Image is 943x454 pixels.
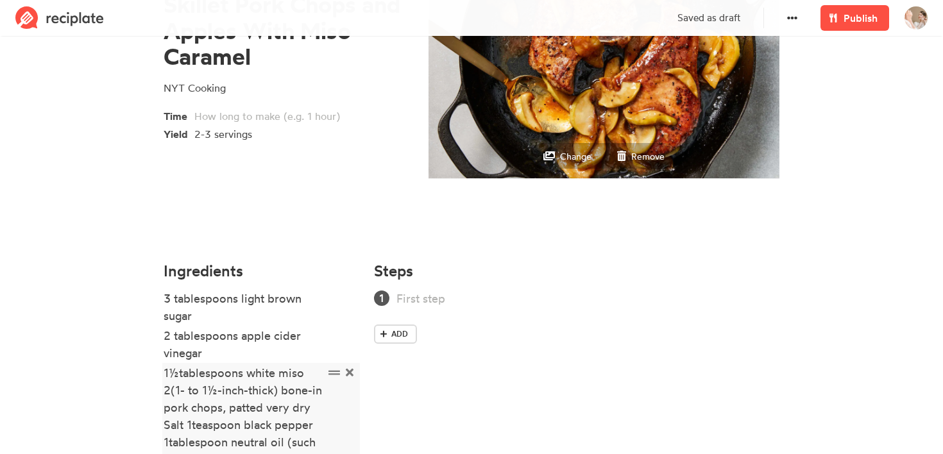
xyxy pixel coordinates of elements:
img: User's avatar [905,6,928,29]
h4: Steps [374,262,413,280]
span: Time [164,106,194,124]
span: Delete item [343,364,357,382]
div: 3 tablespoons light brown sugar [164,290,324,324]
span: Add [391,328,408,340]
img: Reciplate [15,6,104,29]
span: Yield [164,124,194,142]
div: NYT Cooking [164,80,404,96]
p: Saved as draft [677,11,740,26]
span: Publish [844,10,878,26]
div: 2 tablespoons apple cider vinegar [164,327,324,362]
small: Change [560,151,591,162]
div: 2-3 servings [194,126,384,142]
span: Drag to reorder [326,364,343,382]
h4: Ingredients [164,262,359,280]
small: Remove [631,151,665,162]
